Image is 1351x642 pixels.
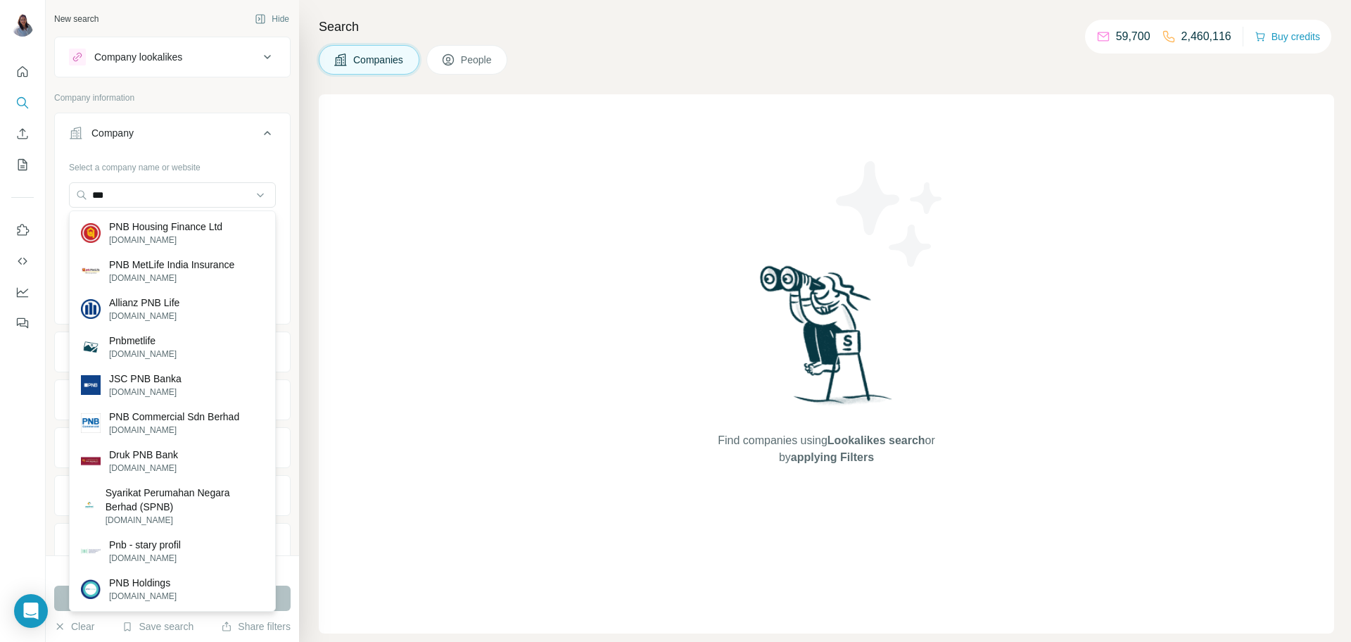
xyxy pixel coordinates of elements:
img: Surfe Illustration - Woman searching with binoculars [754,262,900,419]
div: Open Intercom Messenger [14,594,48,628]
button: Annual revenue ($) [55,431,290,465]
p: Druk PNB Bank [109,448,178,462]
button: Employees (size) [55,479,290,512]
img: PNB Housing Finance Ltd [81,223,101,243]
p: [DOMAIN_NAME] [109,386,182,398]
div: Company [91,126,134,140]
p: Pnbmetlife [109,334,177,348]
h4: Search [319,17,1334,37]
div: New search [54,13,99,25]
span: applying Filters [791,451,874,463]
button: Feedback [11,310,34,336]
button: Technologies [55,527,290,560]
img: Druk PNB Bank [81,451,101,471]
p: [DOMAIN_NAME] [109,590,177,603]
p: 59,700 [1116,28,1150,45]
span: People [461,53,493,67]
span: Companies [353,53,405,67]
p: 2,460,116 [1181,28,1231,45]
img: JSC PNB Banka [81,375,101,395]
button: Hide [245,8,299,30]
button: Save search [122,619,194,634]
p: Company information [54,92,291,104]
span: Find companies using or by [713,432,939,466]
p: PNB Housing Finance Ltd [109,220,222,234]
button: Quick start [11,59,34,84]
p: Allianz PNB Life [109,296,179,310]
p: [DOMAIN_NAME] [109,234,222,246]
button: Buy credits [1255,27,1320,46]
button: Use Surfe API [11,248,34,274]
button: Search [11,90,34,115]
p: [DOMAIN_NAME] [109,348,177,360]
img: Allianz PNB Life [81,299,101,319]
p: JSC PNB Banka [109,372,182,386]
p: [DOMAIN_NAME] [106,514,264,527]
img: Avatar [11,14,34,37]
p: PNB MetLife India Insurance [109,258,234,272]
p: PNB Holdings [109,576,177,590]
img: PNB MetLife India Insurance [81,261,101,281]
img: PNB Commercial Sdn Berhad [81,413,101,433]
img: PNB Holdings [81,579,101,599]
button: Share filters [221,619,291,634]
p: [DOMAIN_NAME] [109,310,179,322]
p: Syarikat Perumahan Negara Berhad (SPNB) [106,486,264,514]
button: Company [55,116,290,156]
button: Dashboard [11,279,34,305]
button: Clear [54,619,94,634]
p: PNB Commercial Sdn Berhad [109,410,239,424]
p: [DOMAIN_NAME] [109,424,239,436]
p: [DOMAIN_NAME] [109,552,181,565]
div: Select a company name or website [69,156,276,174]
p: Pnb - stary profil [109,538,181,552]
img: Surfe Illustration - Stars [827,151,953,277]
button: My lists [11,152,34,177]
span: Lookalikes search [827,434,925,446]
button: HQ location [55,383,290,417]
img: Syarikat Perumahan Negara Berhad (SPNB) [81,498,97,515]
img: Pnb - stary profil [81,541,101,561]
button: Enrich CSV [11,121,34,146]
img: Pnbmetlife [81,337,101,357]
p: [DOMAIN_NAME] [109,272,234,284]
button: Industry [55,335,290,369]
div: Company lookalikes [94,50,182,64]
p: [DOMAIN_NAME] [109,462,178,474]
button: Company lookalikes [55,40,290,74]
button: Use Surfe on LinkedIn [11,218,34,243]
